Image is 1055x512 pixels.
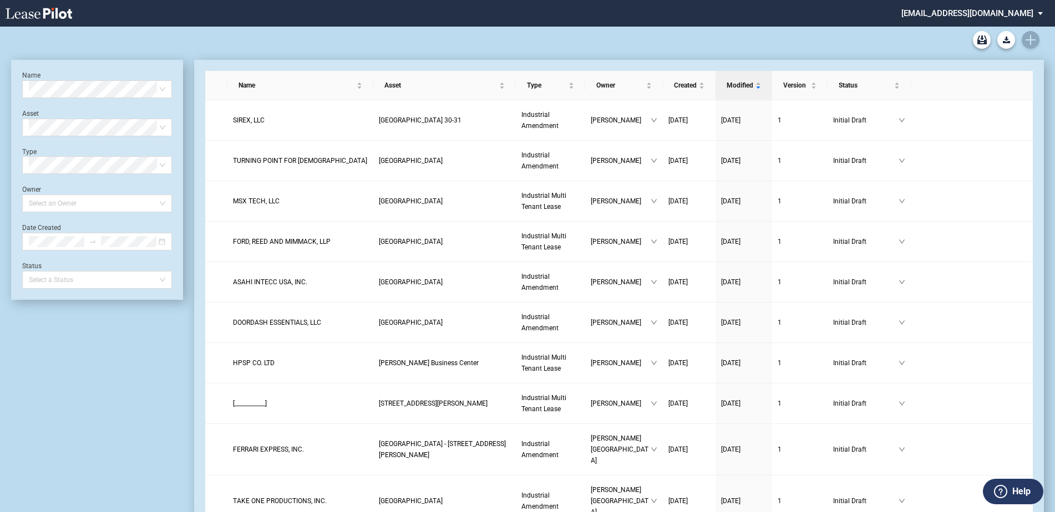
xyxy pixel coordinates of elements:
th: Asset [373,71,516,100]
span: Version [783,80,809,91]
label: Asset [22,110,39,117]
a: [DATE] [721,398,767,409]
span: [DATE] [721,116,740,124]
a: [GEOGRAPHIC_DATA] 30-31 [379,115,510,126]
a: [DATE] [721,155,767,166]
a: [GEOGRAPHIC_DATA] [379,317,510,328]
a: 1 [778,444,822,455]
span: [DATE] [668,116,688,124]
span: down [651,238,657,245]
th: Type [516,71,585,100]
a: [DATE] [721,444,767,455]
span: [PERSON_NAME] [591,398,651,409]
a: Industrial Multi Tenant Lease [521,352,580,374]
a: Industrial Amendment [521,438,580,460]
a: [GEOGRAPHIC_DATA] [379,236,510,247]
span: 100 Anderson Avenue [379,400,488,407]
span: down [899,117,905,124]
span: [DATE] [668,278,688,286]
span: [PERSON_NAME] [591,155,651,166]
span: down [899,498,905,504]
a: 1 [778,398,822,409]
a: [DATE] [668,155,710,166]
label: Name [22,71,40,79]
a: [DATE] [668,398,710,409]
span: [DATE] [721,278,740,286]
span: SIREX, LLC [233,116,265,124]
span: down [899,279,905,285]
span: [DATE] [668,238,688,245]
span: [DATE] [668,400,688,407]
button: Download Blank Form [997,31,1015,49]
th: Modified [716,71,772,100]
a: [DATE] [668,236,710,247]
span: Industrial Amendment [521,151,559,170]
a: Industrial Amendment [521,311,580,334]
span: to [89,238,97,245]
a: FERRARI EXPRESS, INC. [233,444,368,455]
span: down [651,198,657,204]
a: SIREX, LLC [233,115,368,126]
span: down [651,117,657,124]
span: Dow Business Center [379,238,443,245]
a: MSX TECH, LLC [233,196,368,207]
a: Industrial Multi Tenant Lease [521,190,580,212]
a: [DATE] [721,277,767,288]
a: 1 [778,196,822,207]
span: Industrial Amendment [521,313,559,332]
a: [GEOGRAPHIC_DATA] [379,155,510,166]
a: Industrial Amendment [521,150,580,172]
a: [GEOGRAPHIC_DATA] [379,495,510,506]
a: ASAHI INTECC USA, INC. [233,277,368,288]
span: Industrial Amendment [521,273,559,291]
span: FERRARI EXPRESS, INC. [233,446,304,453]
span: FORD, REED AND MIMMACK, LLP [233,238,331,245]
span: Status [839,80,892,91]
a: FORD, REED AND MIMMACK, LLP [233,236,368,247]
span: TAKE ONE PRODUCTIONS, INC. [233,497,327,505]
span: [DATE] [721,157,740,165]
span: Initial Draft [833,155,899,166]
span: [DATE] [668,197,688,205]
span: Modified [727,80,753,91]
span: Initial Draft [833,196,899,207]
a: 1 [778,115,822,126]
a: [DATE] [721,236,767,247]
span: down [899,238,905,245]
span: Dupont Industrial Center [379,157,443,165]
span: Owner [596,80,644,91]
span: [PERSON_NAME][GEOGRAPHIC_DATA] [591,433,651,466]
span: 1 [778,359,782,367]
a: [DATE] [668,495,710,506]
span: Asset [384,80,497,91]
a: DOORDASH ESSENTIALS, LLC [233,317,368,328]
a: [DATE] [668,277,710,288]
a: 1 [778,495,822,506]
span: [PERSON_NAME] [591,317,651,328]
span: Industrial Multi Tenant Lease [521,394,566,413]
span: Industrial Multi Tenant Lease [521,232,566,251]
span: down [651,157,657,164]
th: Status [828,71,911,100]
span: [DATE] [668,446,688,453]
span: 1 [778,497,782,505]
a: Industrial Amendment [521,271,580,293]
a: [DATE] [668,444,710,455]
span: 1 [778,116,782,124]
span: down [651,498,657,504]
a: [DATE] [721,357,767,368]
span: Industrial Multi Tenant Lease [521,354,566,372]
span: Initial Draft [833,357,899,368]
th: Owner [585,71,663,100]
a: [DATE] [721,495,767,506]
span: down [899,319,905,326]
a: [DATE] [721,317,767,328]
a: Industrial Amendment [521,490,580,512]
label: Owner [22,186,41,193]
span: [DATE] [668,359,688,367]
span: Wilsonville Business Center Buildings 30-31 [379,116,461,124]
a: 1 [778,317,822,328]
span: Initial Draft [833,398,899,409]
a: [DATE] [721,115,767,126]
span: TURNING POINT FOR GOD [233,157,367,165]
